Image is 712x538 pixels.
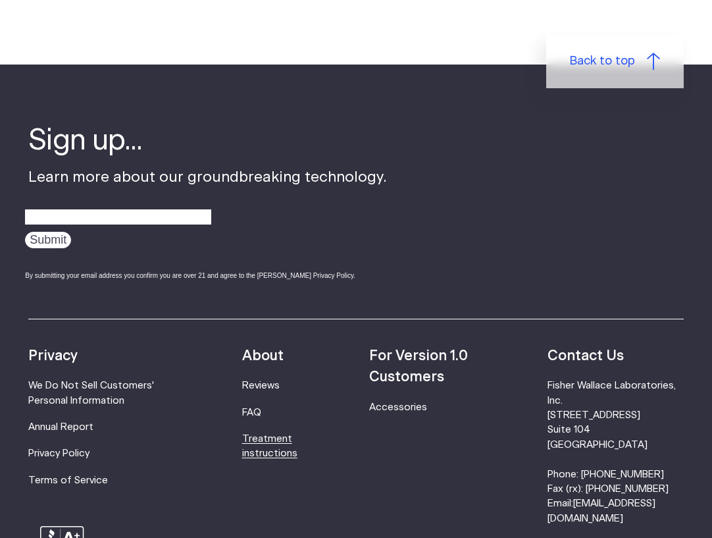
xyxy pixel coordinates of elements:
[242,381,280,390] a: Reviews
[546,35,684,88] a: Back to top
[369,402,427,412] a: Accessories
[369,349,468,384] strong: For Version 1.0 Customers
[25,271,387,281] div: By submitting your email address you confirm you are over 21 and agree to the [PERSON_NAME] Priva...
[547,498,655,523] a: [EMAIL_ADDRESS][DOMAIN_NAME]
[25,232,71,248] input: Submit
[28,349,78,363] strong: Privacy
[547,379,684,526] li: Fisher Wallace Laboratories, Inc. [STREET_ADDRESS] Suite 104 [GEOGRAPHIC_DATA] Phone: [PHONE_NUMB...
[242,408,261,417] a: FAQ
[28,122,387,161] h4: Sign up...
[570,53,635,70] span: Back to top
[28,122,387,292] div: Learn more about our groundbreaking technology.
[28,448,89,458] a: Privacy Policy
[28,475,108,485] a: Terms of Service
[28,381,154,405] a: We Do Not Sell Customers' Personal Information
[242,349,284,363] strong: About
[242,434,297,458] a: Treatment instructions
[547,349,624,363] strong: Contact Us
[28,422,93,432] a: Annual Report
